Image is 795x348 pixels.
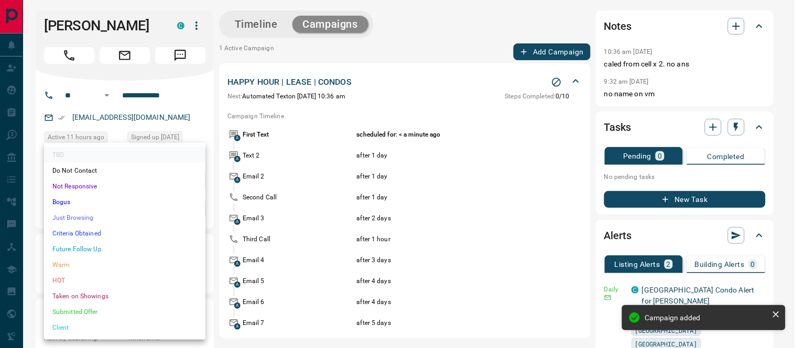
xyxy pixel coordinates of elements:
[645,313,768,322] div: Campaign added
[44,241,205,257] li: Future Follow Up
[44,257,205,273] li: Warm
[44,320,205,335] li: Client
[44,288,205,304] li: Taken on Showings
[44,194,205,210] li: Bogus
[44,178,205,194] li: Not Responsive
[44,226,205,241] li: Criteria Obtained
[44,210,205,226] li: Just Browsing
[44,273,205,288] li: HOT
[44,304,205,320] li: Submitted Offer
[44,163,205,178] li: Do Not Contact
